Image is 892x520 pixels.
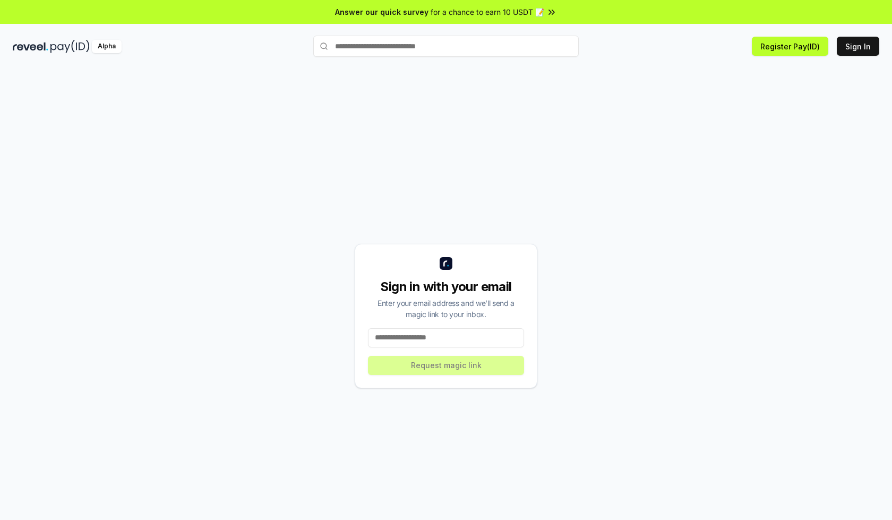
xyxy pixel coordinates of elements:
div: Alpha [92,40,122,53]
div: Sign in with your email [368,278,524,295]
button: Sign In [837,37,879,56]
div: Enter your email address and we’ll send a magic link to your inbox. [368,297,524,320]
img: pay_id [50,40,90,53]
span: Answer our quick survey [335,6,428,18]
img: logo_small [440,257,452,270]
span: for a chance to earn 10 USDT 📝 [431,6,544,18]
img: reveel_dark [13,40,48,53]
button: Register Pay(ID) [752,37,828,56]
